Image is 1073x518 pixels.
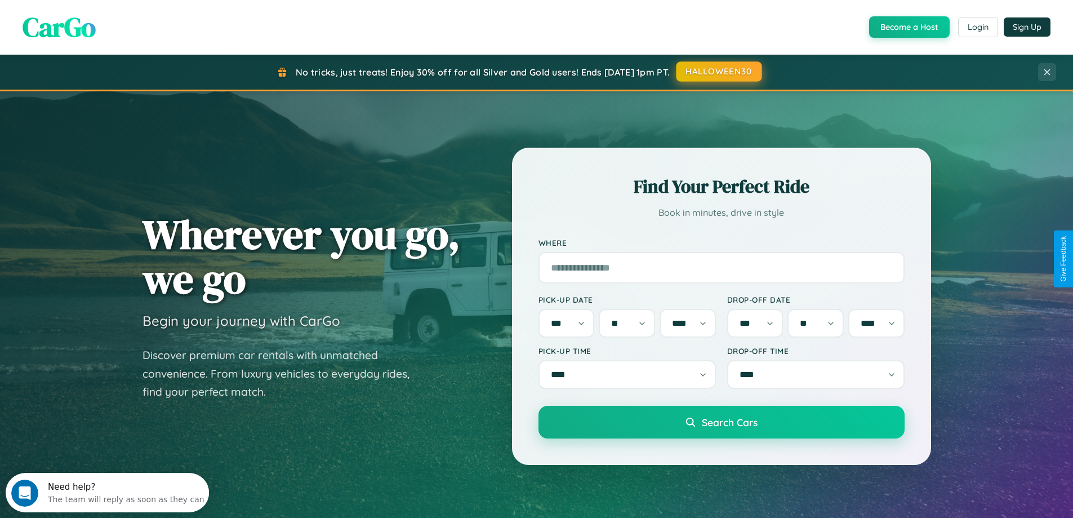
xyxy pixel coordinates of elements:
[538,174,905,199] h2: Find Your Perfect Ride
[296,67,670,78] span: No tricks, just treats! Enjoy 30% off for all Silver and Gold users! Ends [DATE] 1pm PT.
[42,10,199,19] div: Need help?
[727,346,905,356] label: Drop-off Time
[1059,236,1067,282] div: Give Feedback
[727,295,905,304] label: Drop-off Date
[676,61,762,82] button: HALLOWEEN30
[23,8,96,46] span: CarGo
[143,212,460,301] h1: Wherever you go, we go
[6,473,209,512] iframe: Intercom live chat discovery launcher
[702,416,758,428] span: Search Cars
[143,312,340,329] h3: Begin your journey with CarGo
[1004,17,1050,37] button: Sign Up
[5,5,210,36] div: Open Intercom Messenger
[42,19,199,30] div: The team will reply as soon as they can
[538,346,716,356] label: Pick-up Time
[869,16,950,38] button: Become a Host
[538,295,716,304] label: Pick-up Date
[958,17,998,37] button: Login
[538,238,905,247] label: Where
[143,346,424,401] p: Discover premium car rentals with unmatched convenience. From luxury vehicles to everyday rides, ...
[11,480,38,507] iframe: Intercom live chat
[538,205,905,221] p: Book in minutes, drive in style
[538,406,905,439] button: Search Cars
